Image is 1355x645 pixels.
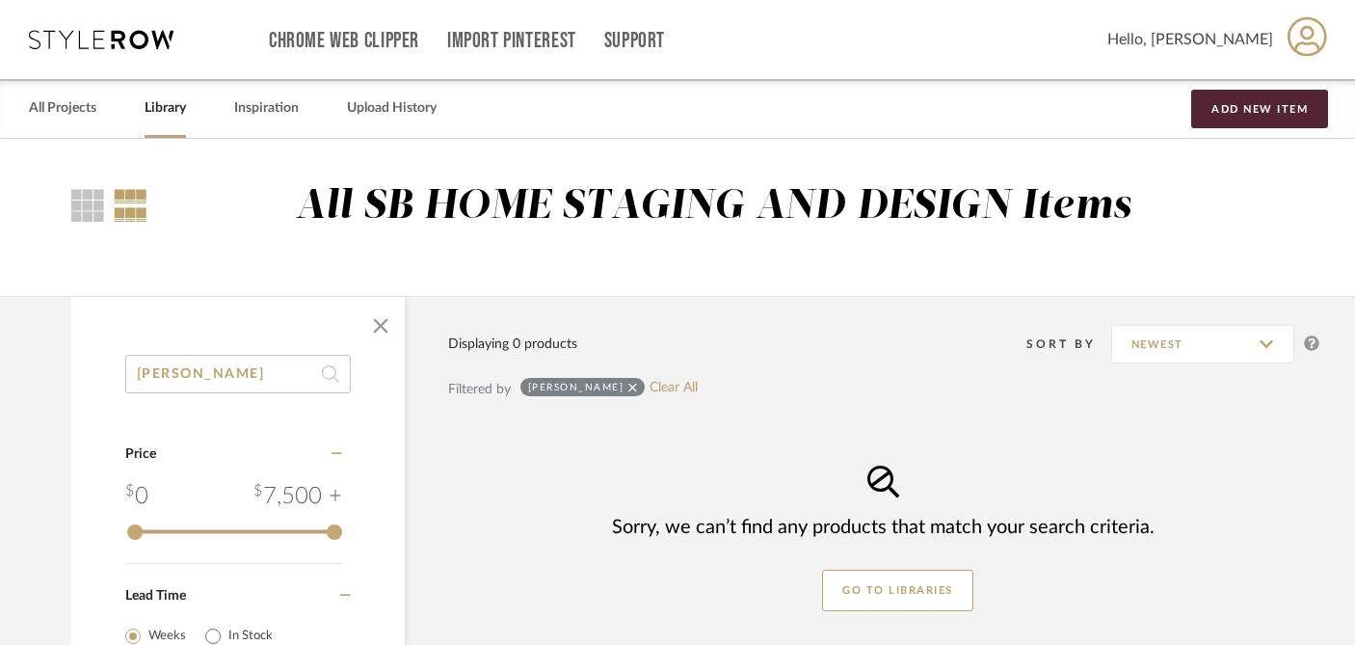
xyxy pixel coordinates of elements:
div: Sorry, we can’t find any products that match your search criteria. [612,514,1155,541]
a: All Projects [29,95,96,121]
div: All SB HOME STAGING AND DESIGN Items [296,182,1131,231]
a: Inspiration [234,95,299,121]
div: Filtered by [448,379,511,400]
a: Chrome Web Clipper [269,33,419,49]
div: 0 [125,479,148,514]
button: Add New Item [1191,90,1328,128]
div: Displaying 0 products [448,334,577,355]
span: Lead Time [125,589,186,603]
a: Support [604,33,665,49]
input: Search within 0 results [125,355,351,393]
a: Import Pinterest [447,33,576,49]
a: Upload History [347,95,437,121]
button: GO TO LIBRARIES [822,570,973,611]
a: Clear All [650,380,698,396]
span: Hello, [PERSON_NAME] [1107,28,1273,51]
a: Library [145,95,186,121]
div: 7,500 + [253,479,342,514]
div: Sort By [1026,335,1111,354]
span: Price [125,447,156,461]
div: [PERSON_NAME] [528,381,624,393]
button: Close [361,307,400,345]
